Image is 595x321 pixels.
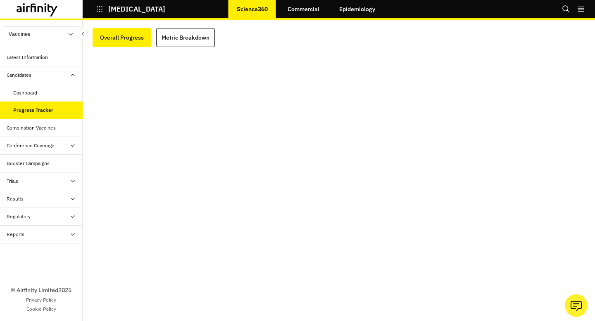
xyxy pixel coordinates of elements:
p: [MEDICAL_DATA] [108,5,165,13]
button: Close Sidebar [78,28,88,39]
div: Trials [7,177,18,185]
a: Privacy Policy [26,296,56,304]
div: Results [7,195,24,203]
div: Overall Progress [100,32,144,43]
div: Booster Campaigns [7,160,50,167]
div: Latest Information [7,54,48,61]
button: Ask our analysts [565,294,588,317]
div: Candidates [7,71,31,79]
div: Metric Breakdown [162,32,209,43]
div: Progress Tracker [13,106,53,114]
div: Regulatory [7,213,31,220]
p: © Airfinity Limited 2025 [11,286,71,295]
div: Conference Coverage [7,142,55,149]
button: Search [562,2,570,16]
p: Science360 [237,6,268,12]
button: [MEDICAL_DATA] [96,2,165,16]
div: Reports [7,231,24,238]
div: Combination Vaccines [7,124,56,132]
button: Vaccines [2,26,81,42]
a: Cookie Policy [26,305,56,313]
div: Dashboard [13,89,37,97]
